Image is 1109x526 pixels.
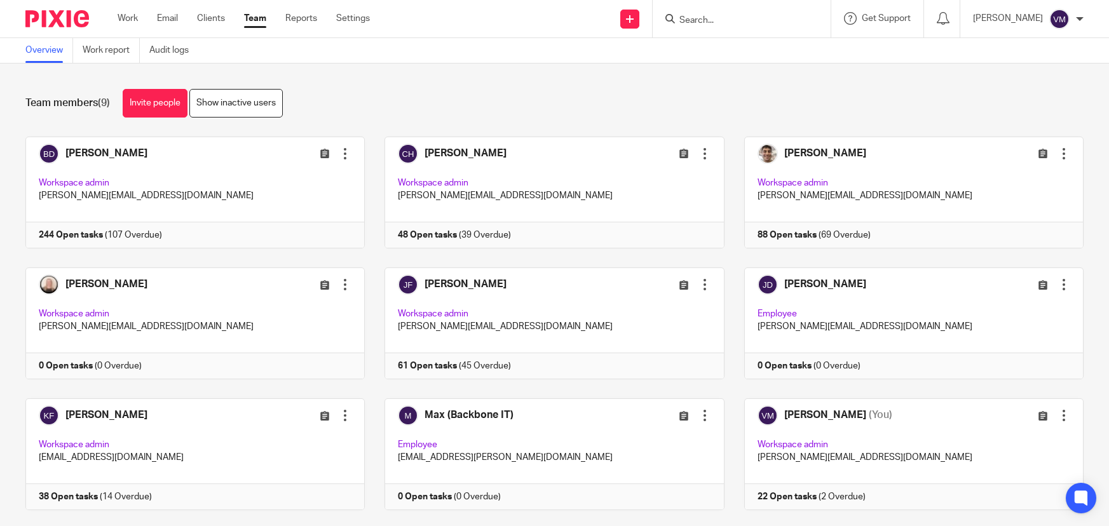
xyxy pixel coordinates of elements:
[118,12,138,25] a: Work
[678,15,793,27] input: Search
[25,10,89,27] img: Pixie
[1049,9,1070,29] img: svg%3E
[123,89,187,118] a: Invite people
[25,97,110,110] h1: Team members
[862,14,911,23] span: Get Support
[973,12,1043,25] p: [PERSON_NAME]
[83,38,140,63] a: Work report
[149,38,198,63] a: Audit logs
[157,12,178,25] a: Email
[25,38,73,63] a: Overview
[336,12,370,25] a: Settings
[285,12,317,25] a: Reports
[197,12,225,25] a: Clients
[244,12,266,25] a: Team
[98,98,110,108] span: (9)
[189,89,283,118] a: Show inactive users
